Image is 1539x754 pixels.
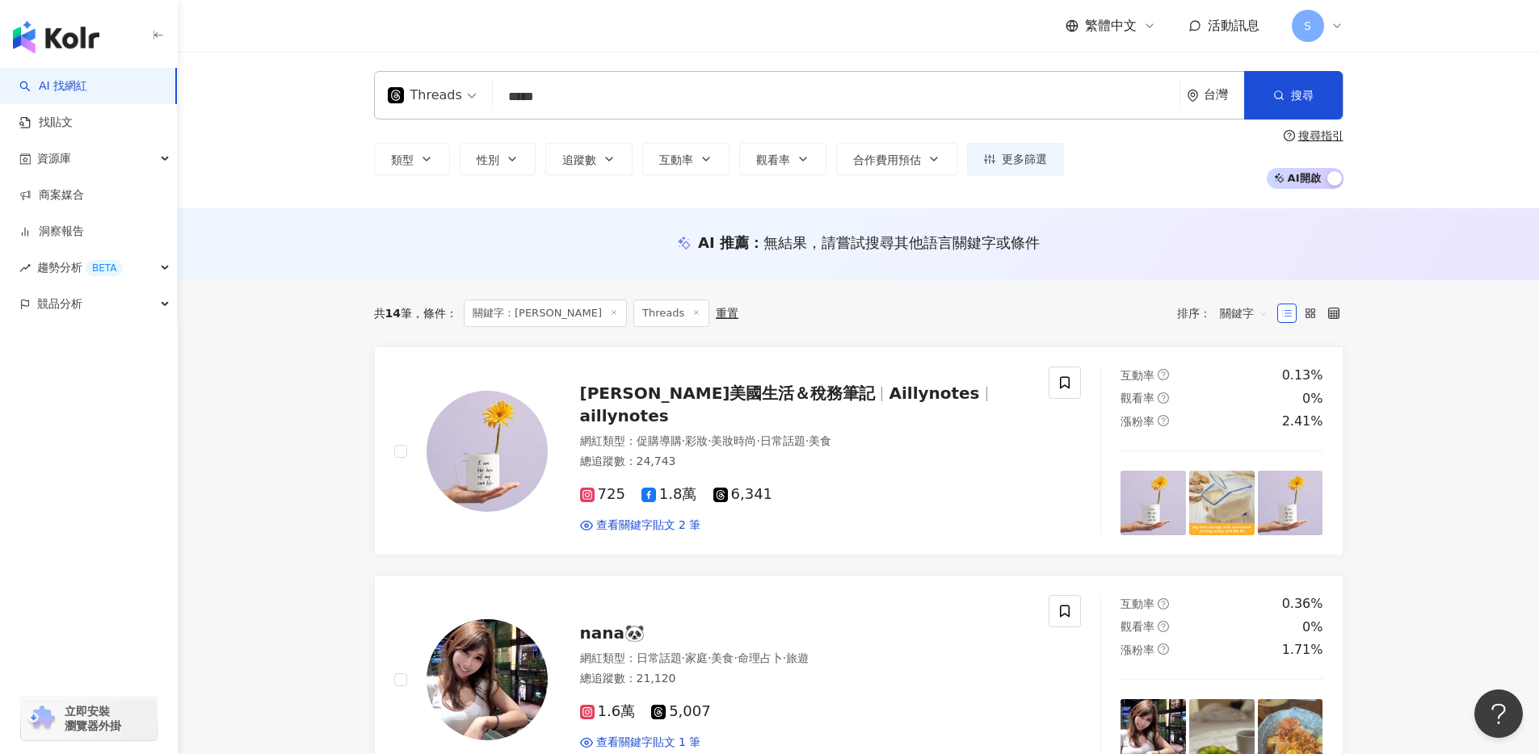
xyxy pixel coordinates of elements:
span: 觀看率 [1121,392,1154,404]
div: 0.13% [1282,367,1323,384]
span: 觀看率 [756,153,790,166]
span: 查看關鍵字貼文 1 筆 [596,735,701,751]
span: · [783,651,786,664]
span: 資源庫 [37,140,71,177]
span: Aillynotes [889,383,979,403]
a: searchAI 找網紅 [19,78,87,94]
span: 6,341 [713,486,773,503]
span: 競品分析 [37,286,82,322]
span: 條件 ： [412,307,457,320]
a: 找貼文 [19,115,73,131]
div: 0% [1302,390,1322,408]
div: 重置 [716,307,738,320]
span: [PERSON_NAME]美國生活＆稅務筆記 [580,383,876,403]
div: 網紅類型 ： [580,434,1030,450]
span: environment [1187,90,1199,102]
button: 合作費用預估 [836,143,957,175]
span: · [682,651,685,664]
span: question-circle [1158,643,1169,655]
span: 日常話題 [760,434,805,447]
button: 搜尋 [1244,71,1343,119]
div: 0.36% [1282,595,1323,613]
span: 漲粉率 [1121,643,1154,656]
div: 排序： [1177,300,1277,326]
div: 網紅類型 ： [580,651,1030,667]
img: KOL Avatar [427,391,548,512]
span: · [756,434,759,447]
span: 1.6萬 [580,703,636,720]
div: AI 推薦 ： [698,232,1040,253]
span: 關鍵字 [1220,300,1268,326]
span: 無結果，請嘗試搜尋其他語言關鍵字或條件 [763,234,1040,251]
img: logo [13,21,99,53]
div: Threads [388,82,462,108]
div: BETA [86,260,123,276]
button: 追蹤數 [545,143,633,175]
span: 類型 [391,153,414,166]
span: question-circle [1158,392,1169,404]
button: 更多篩選 [967,143,1064,175]
a: 查看關鍵字貼文 1 筆 [580,735,701,751]
a: 洞察報告 [19,224,84,240]
span: · [682,434,685,447]
img: KOL Avatar [427,619,548,740]
span: 互動率 [1121,597,1154,610]
div: 1.71% [1282,641,1323,659]
span: · [734,651,737,664]
span: 彩妝 [685,434,708,447]
span: S [1304,17,1311,35]
span: question-circle [1158,415,1169,426]
span: 立即安裝 瀏覽器外掛 [65,704,121,733]
span: 關鍵字：[PERSON_NAME] [464,300,627,327]
div: 搜尋指引 [1298,129,1343,142]
a: chrome extension立即安裝 瀏覽器外掛 [21,697,157,740]
div: 總追蹤數 ： 24,743 [580,454,1030,470]
span: 漲粉率 [1121,415,1154,428]
span: question-circle [1284,130,1295,141]
img: post-image [1258,471,1323,536]
span: question-circle [1158,598,1169,609]
span: aillynotes [580,406,669,425]
span: 繁體中文 [1085,17,1137,35]
a: 商案媒合 [19,187,84,203]
span: 725 [580,486,625,503]
a: KOL Avatar[PERSON_NAME]美國生活＆稅務筆記Aillynotesaillynotes網紅類型：促購導購·彩妝·美妝時尚·日常話題·美食總追蹤數：24,7437251.8萬6,... [374,346,1343,555]
span: 14 [385,307,401,320]
span: Threads [633,300,709,327]
span: 追蹤數 [562,153,596,166]
span: 合作費用預估 [853,153,921,166]
span: · [805,434,809,447]
span: 活動訊息 [1208,18,1259,33]
span: question-circle [1158,369,1169,380]
span: 美妝時尚 [711,434,756,447]
span: 更多篩選 [1002,153,1047,165]
div: 2.41% [1282,413,1323,430]
button: 互動率 [642,143,730,175]
div: 總追蹤數 ： 21,120 [580,671,1030,687]
span: 觀看率 [1121,620,1154,633]
span: · [708,434,711,447]
span: rise [19,262,31,274]
span: 日常話題 [637,651,682,664]
span: nana🐼 [580,623,645,643]
div: 台灣 [1204,88,1244,102]
button: 性別 [460,143,536,175]
span: 家庭 [685,651,708,664]
div: 0% [1302,618,1322,636]
div: 共 筆 [374,307,412,320]
span: 互動率 [1121,369,1154,382]
iframe: Help Scout Beacon - Open [1474,689,1523,738]
span: 旅遊 [786,651,809,664]
span: 促購導購 [637,434,682,447]
img: post-image [1121,471,1186,536]
span: question-circle [1158,621,1169,632]
span: 查看關鍵字貼文 2 筆 [596,517,701,534]
span: 5,007 [651,703,711,720]
span: 美食 [809,434,831,447]
span: · [708,651,711,664]
span: 搜尋 [1291,89,1314,102]
span: 命理占卜 [738,651,783,664]
img: chrome extension [26,706,57,731]
span: 性別 [477,153,499,166]
span: 美食 [711,651,734,664]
